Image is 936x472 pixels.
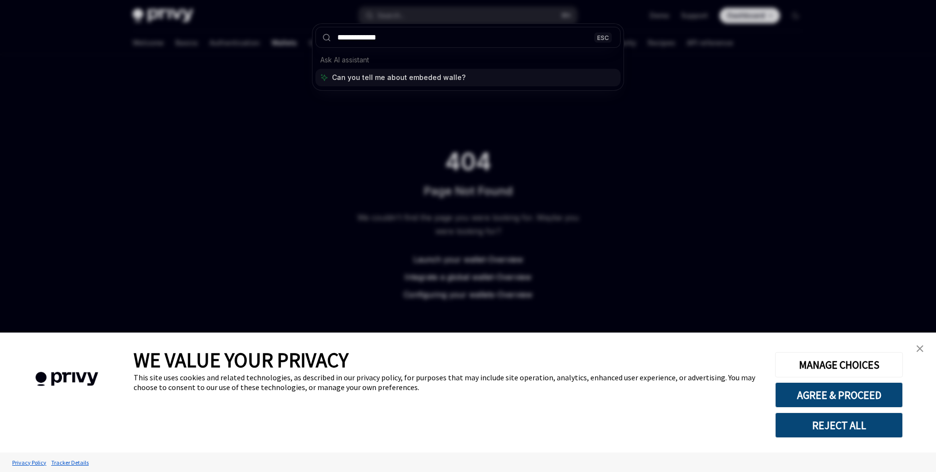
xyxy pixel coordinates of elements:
div: Ask AI assistant [315,51,621,69]
div: ESC [594,32,612,42]
a: Tracker Details [49,454,91,471]
button: REJECT ALL [775,413,903,438]
span: Can you tell me about embeded walle? [332,73,466,82]
img: company logo [15,358,119,400]
button: MANAGE CHOICES [775,352,903,377]
a: Privacy Policy [10,454,49,471]
span: WE VALUE YOUR PRIVACY [134,347,349,373]
div: This site uses cookies and related technologies, as described in our privacy policy, for purposes... [134,373,760,392]
button: AGREE & PROCEED [775,382,903,408]
img: close banner [916,345,923,352]
a: close banner [910,339,930,358]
